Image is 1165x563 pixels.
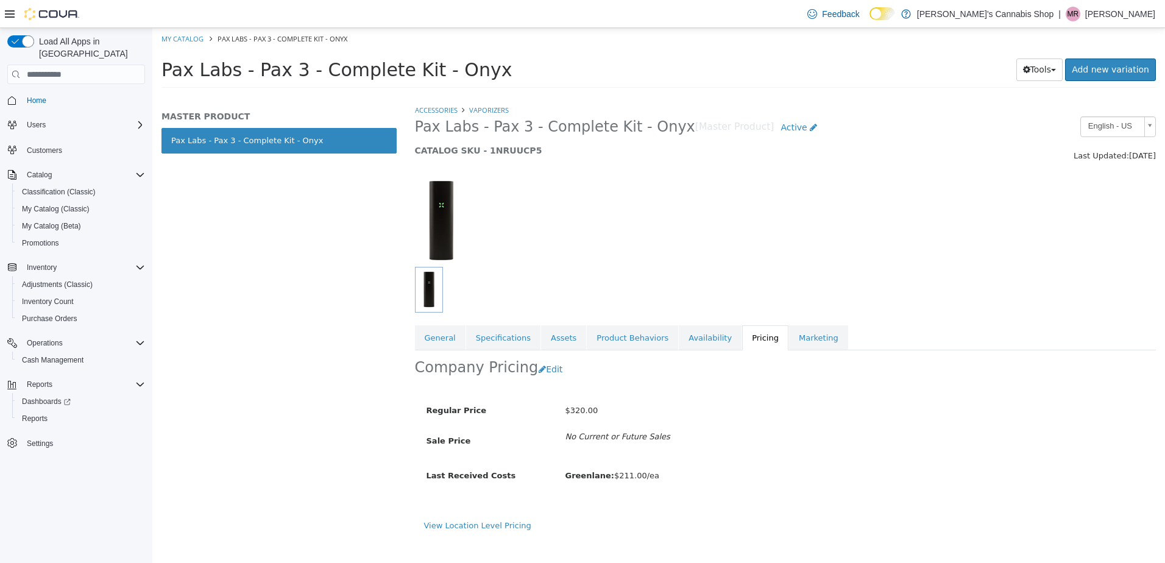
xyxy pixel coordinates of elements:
a: Adjustments (Classic) [17,277,97,292]
button: Edit [386,330,417,353]
button: Reports [22,377,57,392]
span: Sale Price [274,408,319,417]
a: English - US [928,88,1004,109]
a: My Catalog [9,6,51,15]
span: Catalog [22,168,145,182]
p: | [1058,7,1061,21]
a: Pax Labs - Pax 3 - Complete Kit - Onyx [9,100,244,126]
a: Cash Management [17,353,88,367]
span: Home [27,96,46,105]
a: Specifications [314,297,388,323]
h5: MASTER PRODUCT [9,83,244,94]
a: Purchase Orders [17,311,82,326]
a: Reports [17,411,52,426]
span: Pax Labs - Pax 3 - Complete Kit - Onyx [263,90,543,108]
span: Cash Management [17,353,145,367]
button: Catalog [22,168,57,182]
button: My Catalog (Beta) [12,218,150,235]
span: Inventory Count [17,294,145,309]
button: My Catalog (Classic) [12,200,150,218]
span: Users [22,118,145,132]
span: Operations [27,338,63,348]
span: Cash Management [22,355,83,365]
span: Pax Labs - Pax 3 - Complete Kit - Onyx [9,31,359,52]
a: Classification (Classic) [17,185,101,199]
button: Promotions [12,235,150,252]
span: Dashboards [22,397,71,406]
span: Classification (Classic) [22,187,96,197]
a: Feedback [802,2,864,26]
nav: Complex example [7,87,145,484]
a: View Location Level Pricing [272,493,379,502]
span: Active [628,94,654,104]
span: Classification (Classic) [17,185,145,199]
p: [PERSON_NAME]'s Cannabis Shop [917,7,1053,21]
span: English - US [929,89,987,108]
span: Adjustments (Classic) [22,280,93,289]
span: Regular Price [274,378,334,387]
a: Availability [526,297,589,323]
a: Product Behaviors [434,297,526,323]
button: Settings [2,434,150,452]
span: My Catalog (Beta) [22,221,81,231]
span: Purchase Orders [17,311,145,326]
span: Settings [27,439,53,448]
b: Greenlane: [413,443,461,452]
span: $320.00 [413,378,445,387]
button: Classification (Classic) [12,183,150,200]
button: Purchase Orders [12,310,150,327]
p: [PERSON_NAME] [1085,7,1155,21]
button: Operations [22,336,68,350]
small: [Master Product] [543,94,622,104]
span: Customers [27,146,62,155]
a: Active [621,88,671,111]
span: Dashboards [17,394,145,409]
button: Inventory [2,259,150,276]
img: 150 [263,147,315,239]
button: Home [2,91,150,109]
span: Promotions [22,238,59,248]
span: Last Received Costs [274,443,364,452]
button: Cash Management [12,352,150,369]
a: Settings [22,436,58,451]
span: [DATE] [977,123,1004,132]
span: Customers [22,142,145,157]
span: Reports [22,414,48,423]
a: Home [22,93,51,108]
a: Inventory Count [17,294,79,309]
span: Inventory [22,260,145,275]
span: My Catalog (Classic) [17,202,145,216]
div: Marc Riendeau [1066,7,1080,21]
button: Users [2,116,150,133]
a: Dashboards [17,394,76,409]
span: Promotions [17,236,145,250]
a: Vaporizers [317,77,356,87]
span: Home [22,93,145,108]
span: Purchase Orders [22,314,77,324]
a: Pricing [590,297,636,323]
span: My Catalog (Classic) [22,204,90,214]
span: Settings [22,436,145,451]
a: Promotions [17,236,64,250]
input: Dark Mode [869,7,895,20]
span: Inventory [27,263,57,272]
span: $211.00/ea [413,443,507,452]
button: Reports [2,376,150,393]
span: Last Updated: [921,123,977,132]
img: Cova [24,8,79,20]
a: Add new variation [913,30,1004,53]
button: Tools [864,30,911,53]
span: Feedback [822,8,859,20]
span: Operations [22,336,145,350]
a: Accessories [263,77,305,87]
button: Customers [2,141,150,158]
a: My Catalog (Classic) [17,202,94,216]
button: Adjustments (Classic) [12,276,150,293]
span: Load All Apps in [GEOGRAPHIC_DATA] [34,35,145,60]
button: Catalog [2,166,150,183]
a: Assets [389,297,434,323]
span: Dark Mode [869,20,870,21]
span: Reports [22,377,145,392]
a: Customers [22,143,67,158]
a: Marketing [637,297,696,323]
